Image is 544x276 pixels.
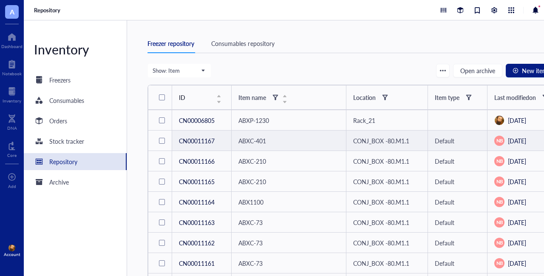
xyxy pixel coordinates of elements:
[1,30,23,49] a: Dashboard
[435,93,459,102] div: Item type
[24,133,127,150] a: Stock tracker
[1,44,23,49] div: Dashboard
[496,137,503,144] span: NB
[172,192,232,212] td: CN00011164
[49,116,67,125] div: Orders
[496,198,503,205] span: NB
[49,137,84,146] div: Stock tracker
[24,174,127,191] a: Archive
[353,177,409,186] div: CONJ_BOX -80.M1.1
[24,71,127,88] a: Freezers
[172,233,232,253] td: CN00011162
[460,67,495,74] span: Open archive
[238,116,269,125] span: ABXP-1230
[238,259,263,267] span: ABXC-73
[4,252,20,257] div: Account
[172,253,232,273] td: CN00011161
[495,116,504,125] img: 92be2d46-9bf5-4a00-a52c-ace1721a4f07.jpeg
[238,157,266,165] span: ABXC-210
[353,93,376,102] div: Location
[7,153,17,158] div: Core
[435,218,480,227] div: Default
[435,238,480,248] div: Default
[172,171,232,192] td: CN00011165
[353,156,409,166] div: CONJ_BOX -80.M1.1
[238,93,266,102] div: Item name
[211,39,274,48] div: Consumables repository
[24,41,127,58] div: Inventory
[238,198,263,206] span: ABX1100
[496,157,503,165] span: NB
[435,177,480,186] div: Default
[7,125,17,131] div: DNA
[496,219,503,226] span: NB
[8,245,15,251] img: 92be2d46-9bf5-4a00-a52c-ace1721a4f07.jpeg
[353,218,409,227] div: CONJ_BOX -80.M1.1
[172,151,232,171] td: CN00011166
[496,259,503,267] span: NB
[353,136,409,145] div: CONJ_BOX -80.M1.1
[3,85,21,103] a: Inventory
[49,96,84,105] div: Consumables
[24,92,127,109] a: Consumables
[353,238,409,248] div: CONJ_BOX -80.M1.1
[153,67,204,74] span: Show: Item
[7,112,17,131] a: DNA
[353,197,409,207] div: CONJ_BOX -80.M1.1
[24,153,127,170] a: Repository
[238,137,266,145] span: ABXC-401
[34,6,62,14] a: Repository
[2,71,22,76] div: Notebook
[435,156,480,166] div: Default
[494,93,536,102] div: Last modified on
[172,110,232,131] td: CN00006805
[179,93,215,102] div: ID
[49,177,69,187] div: Archive
[496,178,503,185] span: NB
[353,116,375,125] div: Rack_21
[453,64,502,77] button: Open archive
[172,212,232,233] td: CN00011163
[238,239,263,247] span: ABXC-73
[2,57,22,76] a: Notebook
[353,259,409,268] div: CONJ_BOX -80.M1.1
[435,197,480,207] div: Default
[238,218,263,227] span: ABXC-73
[49,75,71,85] div: Freezers
[7,139,17,158] a: Core
[238,177,266,186] span: ABXC-210
[435,136,480,145] div: Default
[496,239,503,246] span: NB
[435,259,480,268] div: Default
[24,112,127,129] a: Orders
[3,98,21,103] div: Inventory
[49,157,77,166] div: Repository
[8,184,16,189] div: Add
[172,131,232,151] td: CN00011167
[10,6,14,17] span: A
[147,39,194,48] div: Freezer repository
